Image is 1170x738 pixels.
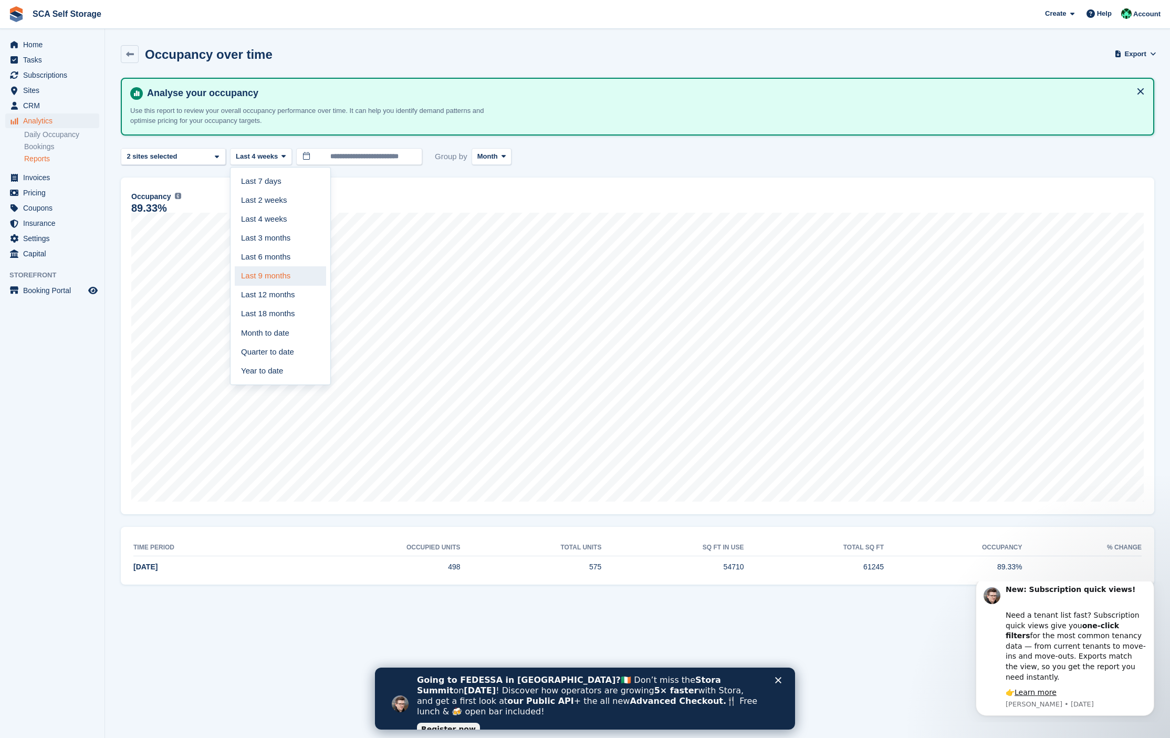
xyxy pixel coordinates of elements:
[235,361,326,380] a: Year to date
[1045,8,1066,19] span: Create
[46,106,186,117] div: 👉
[24,6,40,23] img: Profile image for Steven
[23,68,86,82] span: Subscriptions
[400,9,411,16] div: Close
[5,170,99,185] a: menu
[375,668,795,730] iframe: Intercom live chat banner
[23,216,86,231] span: Insurance
[5,231,99,246] a: menu
[28,5,106,23] a: SCA Self Storage
[5,68,99,82] a: menu
[1022,539,1142,556] th: % change
[235,342,326,361] a: Quarter to date
[130,106,498,126] p: Use this report to review your overall occupancy performance over time. It can help you identify ...
[461,539,602,556] th: Total units
[1133,9,1161,19] span: Account
[235,191,326,210] a: Last 2 weeks
[23,37,86,52] span: Home
[5,83,99,98] a: menu
[461,556,602,578] td: 575
[133,539,275,556] th: Time period
[24,142,99,152] a: Bookings
[46,118,186,128] p: Message from Steven, sent 4d ago
[5,246,99,261] a: menu
[24,130,99,140] a: Daily Occupancy
[131,204,167,213] div: 89.33%
[131,191,171,202] span: Occupancy
[601,539,744,556] th: sq ft in use
[477,151,498,162] span: Month
[1097,8,1112,19] span: Help
[236,151,278,162] span: Last 4 weeks
[87,284,99,297] a: Preview store
[55,107,97,115] a: Learn more
[884,539,1022,556] th: Occupancy
[5,216,99,231] a: menu
[435,148,467,165] span: Group by
[23,170,86,185] span: Invoices
[23,113,86,128] span: Analytics
[275,556,461,578] td: 498
[175,193,181,199] img: icon-info-grey-7440780725fd019a000dd9b08b2336e03edf1995a4989e88bcd33f0948082b44.svg
[601,556,744,578] td: 54710
[23,283,86,298] span: Booking Portal
[5,53,99,67] a: menu
[235,228,326,247] a: Last 3 months
[42,55,105,68] a: Register now
[46,18,186,101] div: Need a tenant list fast? Subscription quick views give you for the most common tenancy data — fro...
[1121,8,1132,19] img: Ross Chapman
[5,98,99,113] a: menu
[1116,45,1154,63] button: Export
[145,47,273,61] h2: Occupancy over time
[235,210,326,228] a: Last 4 weeks
[143,87,1145,99] h4: Analyse your occupancy
[235,305,326,324] a: Last 18 months
[1125,49,1146,59] span: Export
[46,4,175,12] b: New: Subscription quick views!
[884,556,1022,578] td: 89.33%
[235,247,326,266] a: Last 6 months
[23,83,86,98] span: Sites
[133,563,158,571] span: [DATE]
[5,283,99,298] a: menu
[235,172,326,191] a: Last 7 days
[23,246,86,261] span: Capital
[275,539,461,556] th: Occupied units
[8,6,24,22] img: stora-icon-8386f47178a22dfd0bd8f6a31ec36ba5ce8667c1dd55bd0f319d3a0aa187defe.svg
[23,231,86,246] span: Settings
[744,556,884,578] td: 61245
[5,37,99,52] a: menu
[23,53,86,67] span: Tasks
[23,98,86,113] span: CRM
[46,3,186,117] div: Message content
[9,270,105,280] span: Storefront
[125,151,181,162] div: 2 sites selected
[235,266,326,285] a: Last 9 months
[5,185,99,200] a: menu
[5,113,99,128] a: menu
[235,286,326,305] a: Last 12 months
[960,581,1170,722] iframe: Intercom notifications message
[24,154,99,164] a: Reports
[23,185,86,200] span: Pricing
[235,324,326,342] a: Month to date
[23,201,86,215] span: Coupons
[5,201,99,215] a: menu
[472,148,512,165] button: Month
[230,148,292,165] button: Last 4 weeks
[744,539,884,556] th: Total sq ft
